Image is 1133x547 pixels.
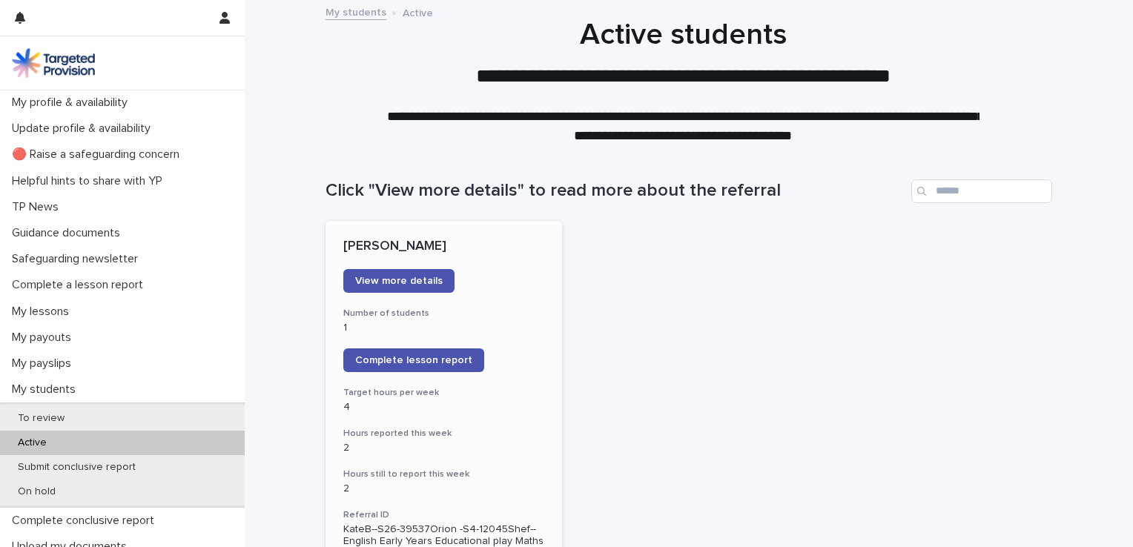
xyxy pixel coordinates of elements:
p: Safeguarding newsletter [6,252,150,266]
span: View more details [355,276,443,286]
h3: Number of students [343,308,544,319]
h3: Hours still to report this week [343,468,544,480]
p: TP News [6,200,70,214]
span: Complete lesson report [355,355,472,365]
p: My students [6,382,87,397]
p: Complete a lesson report [6,278,155,292]
p: 4 [343,401,544,414]
a: My students [326,3,386,20]
p: To review [6,412,76,425]
p: My payslips [6,357,83,371]
p: 2 [343,483,544,495]
p: 🔴 Raise a safeguarding concern [6,147,191,162]
p: Update profile & availability [6,122,162,136]
p: Guidance documents [6,226,132,240]
p: Complete conclusive report [6,514,166,528]
p: Active [6,437,59,449]
p: Submit conclusive report [6,461,148,474]
p: 2 [343,442,544,454]
p: My payouts [6,331,83,345]
p: Active [403,4,433,20]
p: 1 [343,322,544,334]
p: My lessons [6,305,81,319]
h1: Active students [320,17,1046,53]
p: [PERSON_NAME] [343,239,544,255]
a: View more details [343,269,455,293]
h3: Referral ID [343,509,544,521]
input: Search [911,179,1052,203]
h1: Click "View more details" to read more about the referral [326,180,905,202]
h3: Hours reported this week [343,428,544,440]
img: M5nRWzHhSzIhMunXDL62 [12,48,95,78]
p: Helpful hints to share with YP [6,174,174,188]
p: My profile & availability [6,96,139,110]
h3: Target hours per week [343,387,544,399]
a: Complete lesson report [343,348,484,372]
p: On hold [6,485,67,498]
